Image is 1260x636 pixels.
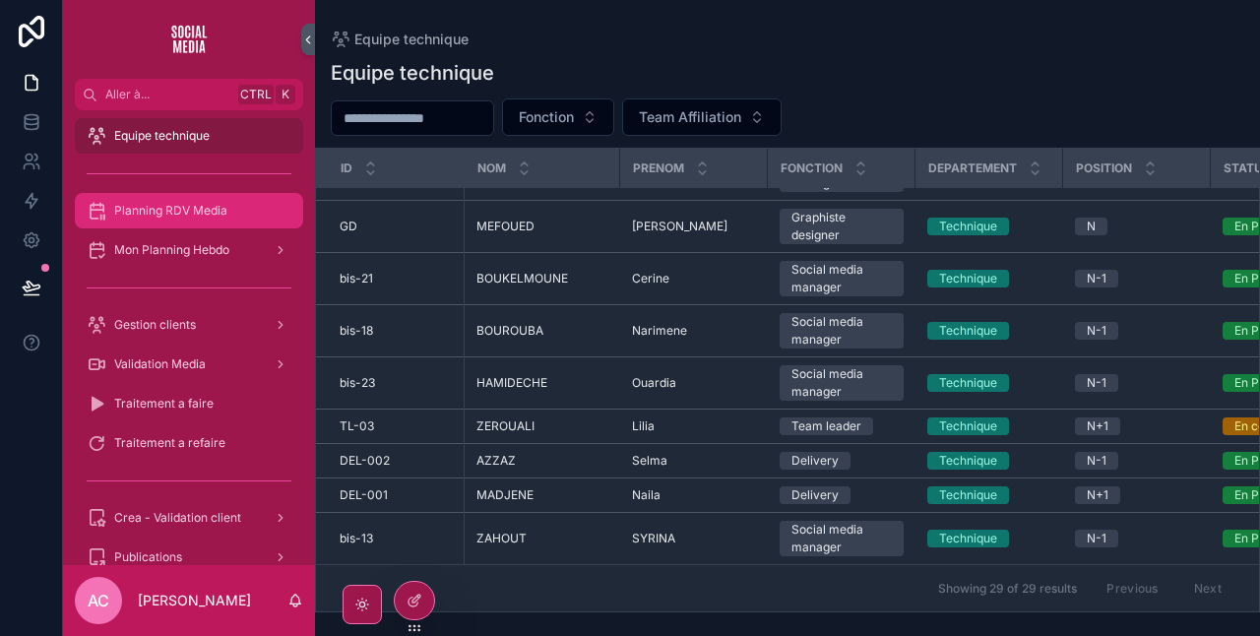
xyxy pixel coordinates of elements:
[476,487,534,503] span: MADJENE
[938,581,1077,597] span: Showing 29 of 29 results
[240,87,272,101] font: Ctrl
[340,531,373,546] span: bis-13
[939,486,997,504] div: Technique
[340,375,375,391] span: bis-23
[927,530,1051,547] a: Technique
[939,218,997,235] div: Technique
[1087,270,1106,287] div: N-1
[1075,218,1199,235] a: N
[928,160,1017,176] span: Departement
[157,24,220,55] img: Logo de l'application
[114,435,225,451] span: Traitement a refaire
[632,323,687,339] span: Narimene
[476,418,608,434] a: ZEROUALI
[340,271,373,286] span: bis-21
[791,313,892,349] div: Social media manager
[1076,160,1132,176] span: Position
[282,87,289,101] font: K
[340,219,357,234] span: GD
[75,540,303,575] a: Publications
[791,417,861,435] div: Team leader
[939,530,997,547] div: Technique
[114,356,206,372] span: Validation Media
[476,453,608,469] a: AZZAZ
[75,347,303,382] a: Validation Media
[63,110,315,565] div: contenu déroulant
[781,160,843,176] span: Fonction
[75,500,303,536] a: Crea - Validation client
[340,323,373,339] span: bis-18
[75,425,303,461] a: Traitement a refaire
[114,549,182,565] span: Publications
[114,510,241,526] span: Crea - Validation client
[632,375,756,391] a: Ouardia
[114,203,227,219] span: Planning RDV Media
[791,261,892,296] div: Social media manager
[927,452,1051,470] a: Technique
[939,417,997,435] div: Technique
[1075,530,1199,547] a: N-1
[476,219,608,234] a: MEFOUED
[927,417,1051,435] a: Technique
[632,487,661,503] span: Naila
[780,521,904,556] a: Social media manager
[939,374,997,392] div: Technique
[114,242,229,258] span: Mon Planning Hebdo
[939,270,997,287] div: Technique
[88,589,109,612] span: AC
[791,365,892,401] div: Social media manager
[927,322,1051,340] a: Technique
[927,486,1051,504] a: Technique
[114,396,214,412] span: Traitement a faire
[791,209,892,244] div: Graphiste designer
[340,531,452,546] a: bis-13
[1087,452,1106,470] div: N-1
[476,418,535,434] span: ZEROUALI
[1075,452,1199,470] a: N-1
[1075,322,1199,340] a: N-1
[939,322,997,340] div: Technique
[780,209,904,244] a: Graphiste designer
[476,323,608,339] a: BOUROUBA
[632,323,756,339] a: Narimene
[632,219,727,234] span: [PERSON_NAME]
[939,452,997,470] div: Technique
[632,418,655,434] span: Lilia
[791,521,892,556] div: Social media manager
[791,452,839,470] div: Delivery
[75,307,303,343] a: Gestion clients
[340,453,452,469] a: DEL-002
[519,107,574,127] span: Fonction
[1075,486,1199,504] a: N+1
[476,531,527,546] span: ZAHOUT
[354,30,469,49] span: Equipe technique
[780,261,904,296] a: Social media manager
[632,375,676,391] span: Ouardia
[477,160,506,176] span: Nom
[114,317,196,333] span: Gestion clients
[632,219,756,234] a: [PERSON_NAME]
[476,219,535,234] span: MEFOUED
[340,375,452,391] a: bis-23
[114,128,210,144] span: Equipe technique
[1075,270,1199,287] a: N-1
[340,487,388,503] span: DEL-001
[780,452,904,470] a: Delivery
[632,487,756,503] a: Naila
[1075,374,1199,392] a: N-1
[476,375,608,391] a: HAMIDECHE
[927,218,1051,235] a: Technique
[927,374,1051,392] a: Technique
[633,160,684,176] span: Prenom
[138,591,251,610] p: [PERSON_NAME]
[780,486,904,504] a: Delivery
[927,270,1051,287] a: Technique
[791,486,839,504] div: Delivery
[340,418,452,434] a: TL-03
[331,59,494,87] h1: Equipe technique
[331,30,469,49] a: Equipe technique
[476,453,516,469] span: AZZAZ
[340,418,374,434] span: TL-03
[1087,530,1106,547] div: N-1
[340,487,452,503] a: DEL-001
